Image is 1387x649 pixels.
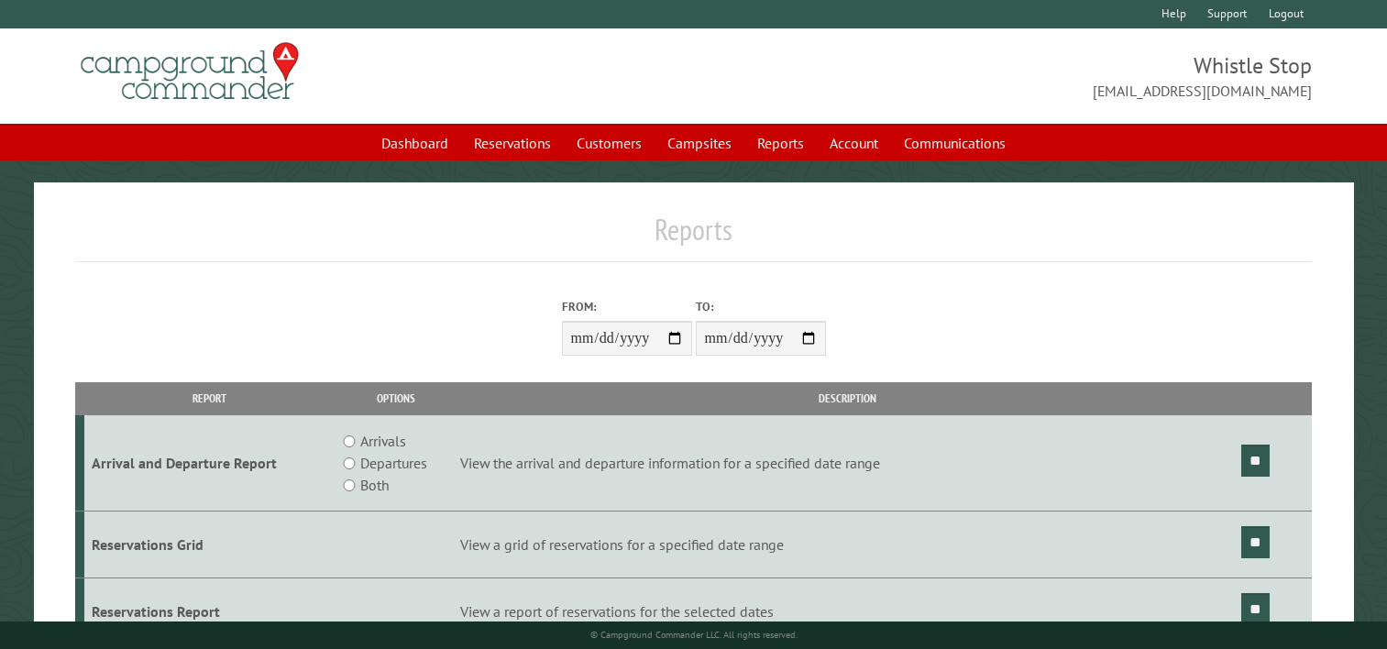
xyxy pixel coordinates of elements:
[360,452,427,474] label: Departures
[84,382,336,414] th: Report
[457,415,1238,511] td: View the arrival and departure information for a specified date range
[590,629,798,641] small: © Campground Commander LLC. All rights reserved.
[819,126,889,160] a: Account
[75,212,1312,262] h1: Reports
[75,36,304,107] img: Campground Commander
[566,126,653,160] a: Customers
[457,511,1238,578] td: View a grid of reservations for a specified date range
[746,126,815,160] a: Reports
[562,298,692,315] label: From:
[370,126,459,160] a: Dashboard
[463,126,562,160] a: Reservations
[84,511,336,578] td: Reservations Grid
[696,298,826,315] label: To:
[893,126,1017,160] a: Communications
[457,382,1238,414] th: Description
[336,382,457,414] th: Options
[694,50,1313,102] span: Whistle Stop [EMAIL_ADDRESS][DOMAIN_NAME]
[360,474,389,496] label: Both
[360,430,406,452] label: Arrivals
[457,577,1238,644] td: View a report of reservations for the selected dates
[84,577,336,644] td: Reservations Report
[656,126,743,160] a: Campsites
[84,415,336,511] td: Arrival and Departure Report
